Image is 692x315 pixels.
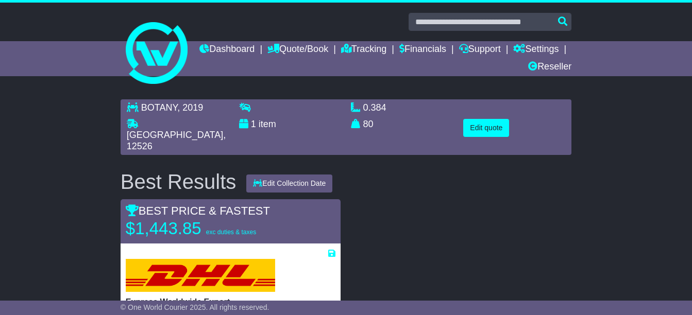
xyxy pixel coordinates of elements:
button: Edit Collection Date [246,174,332,192]
span: [GEOGRAPHIC_DATA] [127,130,223,140]
p: $1,443.85 [126,218,256,239]
span: 0.384 [363,102,386,113]
button: Edit quote [463,119,509,137]
div: Best Results [115,170,242,193]
a: Reseller [528,59,571,76]
a: Dashboard [199,41,255,59]
a: Support [459,41,501,59]
img: DHL: Express Worldwide Export [126,259,275,292]
p: Express Worldwide Export [126,297,336,307]
span: BEST PRICE & FASTEST [126,204,270,217]
a: Tracking [341,41,386,59]
span: item [259,119,276,129]
span: 80 [363,119,374,129]
span: BOTANY [141,102,177,113]
span: exc duties & taxes [206,229,256,236]
a: Financials [399,41,446,59]
a: Settings [513,41,559,59]
span: , 12526 [127,130,226,151]
span: , 2019 [177,102,203,113]
span: © One World Courier 2025. All rights reserved. [121,303,269,311]
span: 1 [251,119,256,129]
a: Quote/Book [267,41,328,59]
